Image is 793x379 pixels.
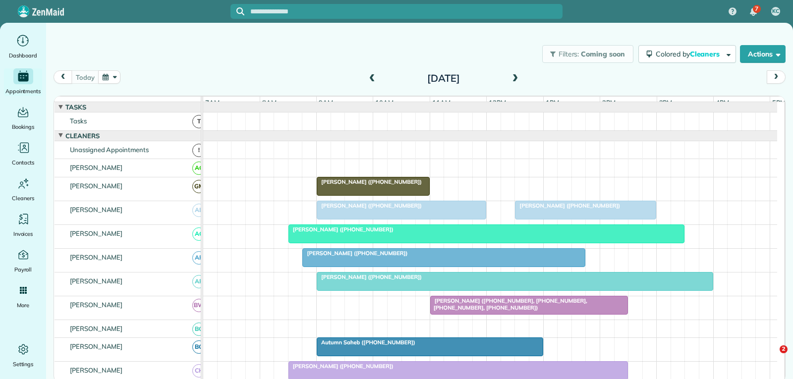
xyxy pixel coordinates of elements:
span: AC [192,227,206,241]
span: Appointments [5,86,41,96]
span: 4pm [714,99,731,107]
span: GM [192,180,206,193]
span: Autumn Saheb ([PHONE_NUMBER]) [316,339,416,346]
span: 11am [430,99,453,107]
a: Cleaners [4,175,42,203]
span: Contacts [12,158,34,167]
a: Dashboard [4,33,42,60]
iframe: Intercom live chat [759,345,783,369]
span: [PERSON_NAME] [68,342,125,350]
svg: Focus search [236,7,244,15]
span: Cleaners [690,50,722,58]
span: Filters: [559,50,579,58]
button: next [767,70,786,84]
button: today [71,70,99,84]
span: Tasks [63,103,88,111]
a: Contacts [4,140,42,167]
span: BW [192,299,206,312]
span: [PERSON_NAME] [68,206,125,214]
a: Appointments [4,68,42,96]
span: Payroll [14,265,32,274]
span: AB [192,204,206,217]
span: Dashboard [9,51,37,60]
span: [PERSON_NAME] ([PHONE_NUMBER]) [288,226,394,233]
span: [PERSON_NAME] [68,253,125,261]
span: CH [192,364,206,378]
button: Actions [740,45,786,63]
span: [PERSON_NAME] [68,325,125,332]
button: prev [54,70,72,84]
span: 7am [203,99,222,107]
span: BC [192,323,206,336]
span: Cleaners [63,132,102,140]
span: Coming soon [581,50,625,58]
span: [PERSON_NAME] [68,163,125,171]
span: Tasks [68,117,89,125]
h2: [DATE] [382,73,506,84]
span: AC [192,162,206,175]
a: Bookings [4,104,42,132]
span: [PERSON_NAME] ([PHONE_NUMBER]) [316,202,422,209]
span: More [17,300,29,310]
span: [PERSON_NAME] ([PHONE_NUMBER]) [302,250,408,257]
span: ! [192,144,206,157]
a: Invoices [4,211,42,239]
span: T [192,115,206,128]
span: 3pm [657,99,675,107]
span: AF [192,251,206,265]
span: Unassigned Appointments [68,146,151,154]
span: 2 [780,345,788,353]
span: Colored by [656,50,723,58]
span: 8am [260,99,279,107]
span: 12pm [487,99,508,107]
span: [PERSON_NAME] ([PHONE_NUMBER]) [288,363,394,370]
button: Colored byCleaners [638,45,736,63]
span: AF [192,275,206,288]
span: 2pm [600,99,618,107]
span: Settings [13,359,34,369]
span: 10am [373,99,396,107]
span: Bookings [12,122,35,132]
span: [PERSON_NAME] [68,277,125,285]
span: BG [192,340,206,354]
span: 7 [755,5,758,13]
span: [PERSON_NAME] [68,229,125,237]
div: 7 unread notifications [743,1,764,23]
span: [PERSON_NAME] ([PHONE_NUMBER]) [316,273,422,280]
span: 1pm [544,99,561,107]
span: [PERSON_NAME] ([PHONE_NUMBER], [PHONE_NUMBER], [PHONE_NUMBER], [PHONE_NUMBER]) [430,297,587,311]
span: [PERSON_NAME] ([PHONE_NUMBER]) [514,202,621,209]
a: Payroll [4,247,42,274]
span: 5pm [770,99,788,107]
span: KC [772,7,779,15]
a: Settings [4,341,42,369]
span: Invoices [13,229,33,239]
span: [PERSON_NAME] ([PHONE_NUMBER]) [316,178,422,185]
span: [PERSON_NAME] [68,182,125,190]
span: [PERSON_NAME] [68,366,125,374]
span: [PERSON_NAME] [68,301,125,309]
button: Focus search [230,7,244,15]
span: Cleaners [12,193,34,203]
span: 9am [317,99,335,107]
